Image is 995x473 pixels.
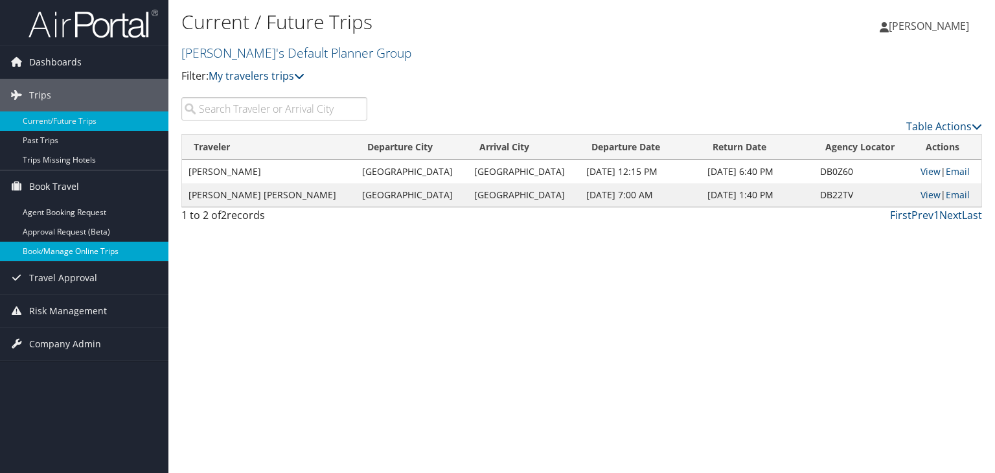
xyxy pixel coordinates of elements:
td: [PERSON_NAME] [182,160,356,183]
th: Departure City: activate to sort column ascending [356,135,468,160]
a: Prev [911,208,933,222]
span: Trips [29,79,51,111]
span: Travel Approval [29,262,97,294]
td: [DATE] 12:15 PM [580,160,701,183]
td: [GEOGRAPHIC_DATA] [356,160,468,183]
th: Agency Locator: activate to sort column ascending [814,135,914,160]
a: Email [946,165,970,178]
span: Dashboards [29,46,82,78]
a: First [890,208,911,222]
span: Risk Management [29,295,107,327]
td: DB0Z60 [814,160,914,183]
th: Actions [914,135,981,160]
th: Departure Date: activate to sort column descending [580,135,701,160]
td: [GEOGRAPHIC_DATA] [356,183,468,207]
img: airportal-logo.png [29,8,158,39]
a: Next [939,208,962,222]
span: Company Admin [29,328,101,360]
a: [PERSON_NAME] [880,6,982,45]
a: Table Actions [906,119,982,133]
p: Filter: [181,68,715,85]
a: Email [946,189,970,201]
a: Last [962,208,982,222]
td: DB22TV [814,183,914,207]
a: My travelers trips [209,69,304,83]
input: Search Traveler or Arrival City [181,97,367,121]
a: View [921,165,941,178]
th: Traveler: activate to sort column ascending [182,135,356,160]
td: [DATE] 6:40 PM [701,160,814,183]
td: [PERSON_NAME] [PERSON_NAME] [182,183,356,207]
td: [GEOGRAPHIC_DATA] [468,183,580,207]
td: [DATE] 7:00 AM [580,183,701,207]
td: | [914,183,981,207]
td: [DATE] 1:40 PM [701,183,814,207]
div: 1 to 2 of records [181,207,367,229]
a: View [921,189,941,201]
h1: Current / Future Trips [181,8,715,36]
span: [PERSON_NAME] [889,19,969,33]
a: [PERSON_NAME]'s Default Planner Group [181,44,415,62]
th: Arrival City: activate to sort column ascending [468,135,580,160]
td: | [914,160,981,183]
td: [GEOGRAPHIC_DATA] [468,160,580,183]
span: Book Travel [29,170,79,203]
span: 2 [221,208,227,222]
th: Return Date: activate to sort column ascending [701,135,814,160]
a: 1 [933,208,939,222]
